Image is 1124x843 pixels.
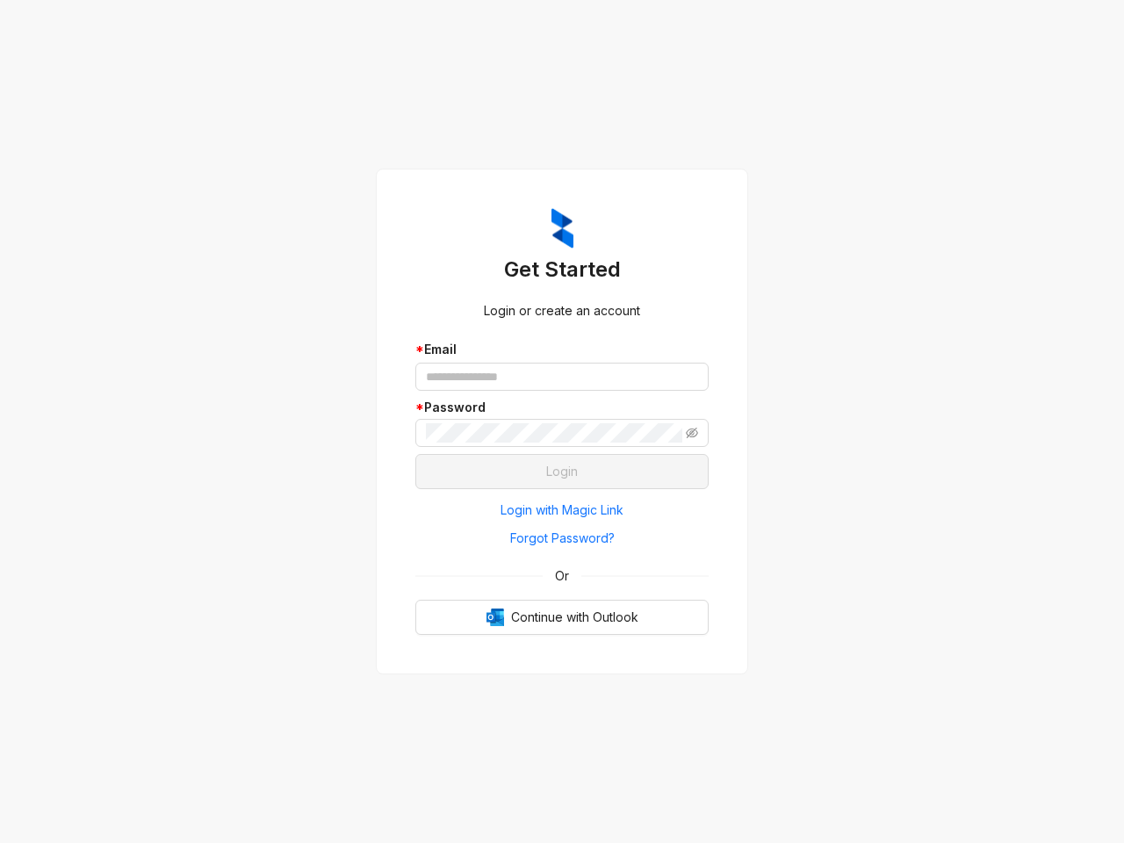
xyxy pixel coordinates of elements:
[415,524,709,552] button: Forgot Password?
[415,454,709,489] button: Login
[501,501,623,520] span: Login with Magic Link
[415,600,709,635] button: OutlookContinue with Outlook
[543,566,581,586] span: Or
[415,496,709,524] button: Login with Magic Link
[486,609,504,626] img: Outlook
[415,398,709,417] div: Password
[510,529,615,548] span: Forgot Password?
[415,340,709,359] div: Email
[415,301,709,321] div: Login or create an account
[415,256,709,284] h3: Get Started
[686,427,698,439] span: eye-invisible
[551,208,573,249] img: ZumaIcon
[511,608,638,627] span: Continue with Outlook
